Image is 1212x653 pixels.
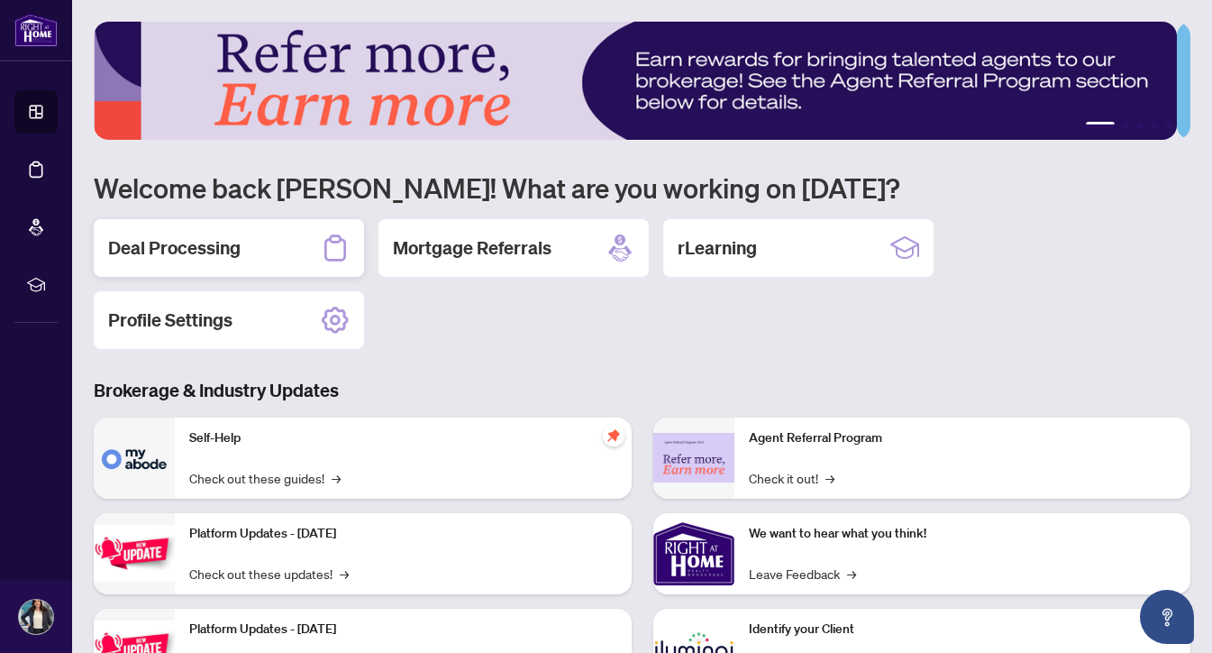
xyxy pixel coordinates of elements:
img: logo [14,14,58,47]
a: Leave Feedback→ [749,564,856,584]
p: We want to hear what you think! [749,524,1177,544]
h2: Mortgage Referrals [393,235,551,261]
h2: Profile Settings [108,308,232,333]
img: Self-Help [94,418,175,499]
p: Agent Referral Program [749,428,1177,448]
button: 4 [1151,122,1158,129]
button: 1 [1086,122,1115,129]
p: Platform Updates - [DATE] [189,524,617,544]
p: Self-Help [189,428,617,448]
span: → [847,564,856,584]
img: Profile Icon [19,600,53,634]
img: We want to hear what you think! [653,513,734,594]
p: Identify your Client [749,620,1177,639]
a: Check out these guides!→ [189,468,341,488]
img: Slide 0 [94,22,1177,140]
a: Check out these updates!→ [189,564,349,584]
button: 2 [1122,122,1129,129]
p: Platform Updates - [DATE] [189,620,617,639]
button: 3 [1136,122,1144,129]
button: Open asap [1140,590,1194,644]
img: Platform Updates - July 21, 2025 [94,525,175,582]
h1: Welcome back [PERSON_NAME]! What are you working on [DATE]? [94,170,1190,205]
h2: Deal Processing [108,235,241,261]
span: pushpin [603,425,624,446]
button: 5 [1165,122,1172,129]
img: Agent Referral Program [653,433,734,483]
span: → [825,468,834,488]
span: → [332,468,341,488]
a: Check it out!→ [749,468,834,488]
span: → [340,564,349,584]
h2: rLearning [678,235,757,261]
h3: Brokerage & Industry Updates [94,378,1190,403]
